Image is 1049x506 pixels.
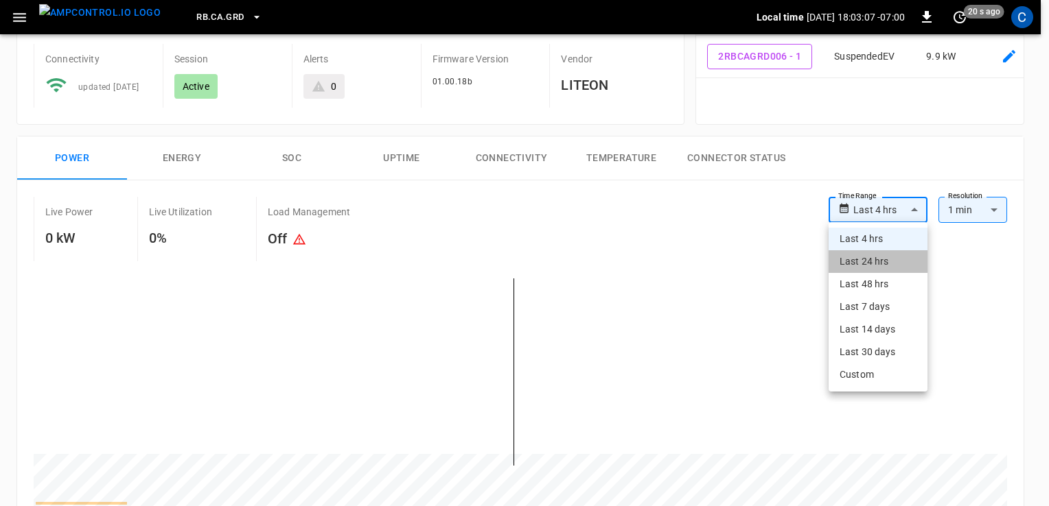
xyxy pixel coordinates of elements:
li: Last 4 hrs [829,228,927,250]
li: Last 24 hrs [829,250,927,273]
li: Last 48 hrs [829,273,927,296]
li: Last 7 days [829,296,927,318]
li: Custom [829,363,927,386]
li: Last 30 days [829,341,927,363]
li: Last 14 days [829,318,927,341]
